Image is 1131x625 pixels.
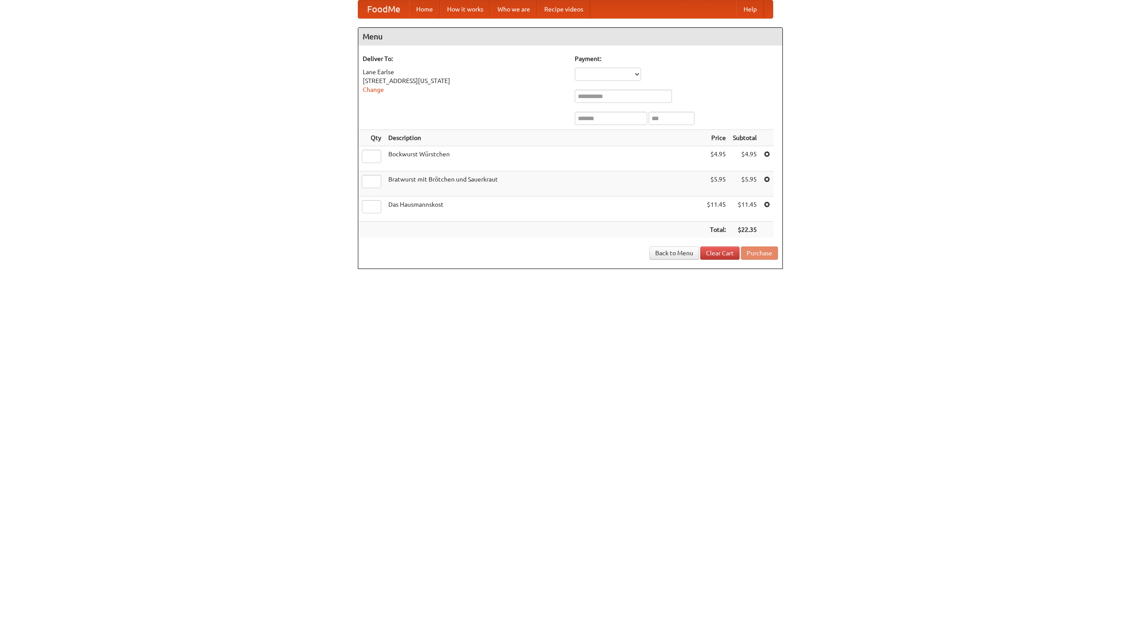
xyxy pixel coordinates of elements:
[649,246,699,260] a: Back to Menu
[729,222,760,238] th: $22.35
[729,197,760,222] td: $11.45
[729,130,760,146] th: Subtotal
[490,0,537,18] a: Who we are
[363,76,566,85] div: [STREET_ADDRESS][US_STATE]
[736,0,764,18] a: Help
[363,86,384,93] a: Change
[385,146,703,171] td: Bockwurst Würstchen
[575,54,778,63] h5: Payment:
[440,0,490,18] a: How it works
[741,246,778,260] button: Purchase
[703,171,729,197] td: $5.95
[385,171,703,197] td: Bratwurst mit Brötchen und Sauerkraut
[729,171,760,197] td: $5.95
[703,222,729,238] th: Total:
[703,146,729,171] td: $4.95
[358,0,409,18] a: FoodMe
[385,197,703,222] td: Das Hausmannskost
[363,68,566,76] div: Lane Earlse
[703,130,729,146] th: Price
[703,197,729,222] td: $11.45
[537,0,590,18] a: Recipe videos
[358,130,385,146] th: Qty
[358,28,782,45] h4: Menu
[409,0,440,18] a: Home
[385,130,703,146] th: Description
[700,246,740,260] a: Clear Cart
[729,146,760,171] td: $4.95
[363,54,566,63] h5: Deliver To:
